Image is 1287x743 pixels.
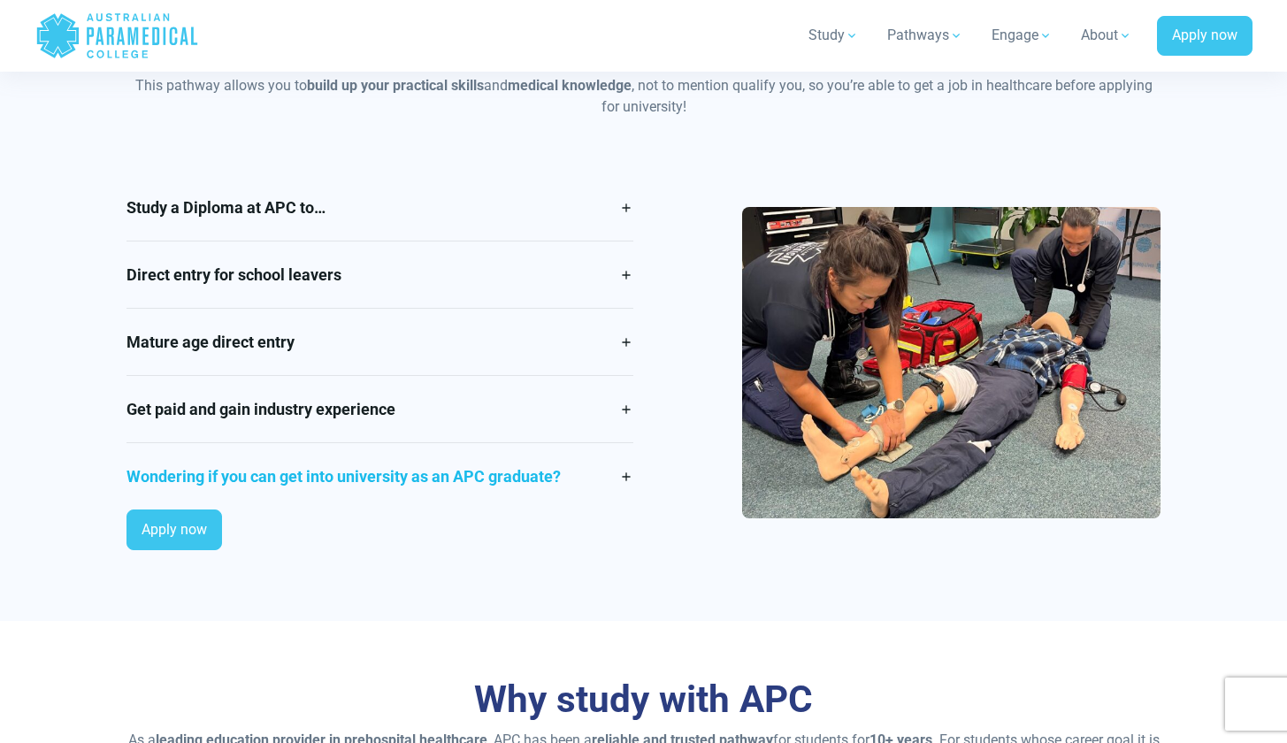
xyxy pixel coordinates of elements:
strong: medical knowledge [508,77,632,94]
a: About [1070,11,1143,60]
p: This pathway allows you to and , not to mention qualify you, so you’re able to get a job in healt... [126,75,1161,118]
a: Direct entry for school leavers [126,241,633,308]
a: Pathways [877,11,974,60]
h3: Why study with APC [126,678,1161,723]
a: Study a Diploma at APC to… [126,174,633,241]
a: Apply now [126,509,222,550]
a: Study [798,11,869,60]
a: Get paid and gain industry experience [126,376,633,442]
a: Engage [981,11,1063,60]
a: Australian Paramedical College [35,7,199,65]
a: Wondering if you can get into university as an APC graduate? [126,443,633,509]
a: Apply now [1157,16,1253,57]
strong: build up your practical skills [307,77,484,94]
a: Mature age direct entry [126,309,633,375]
